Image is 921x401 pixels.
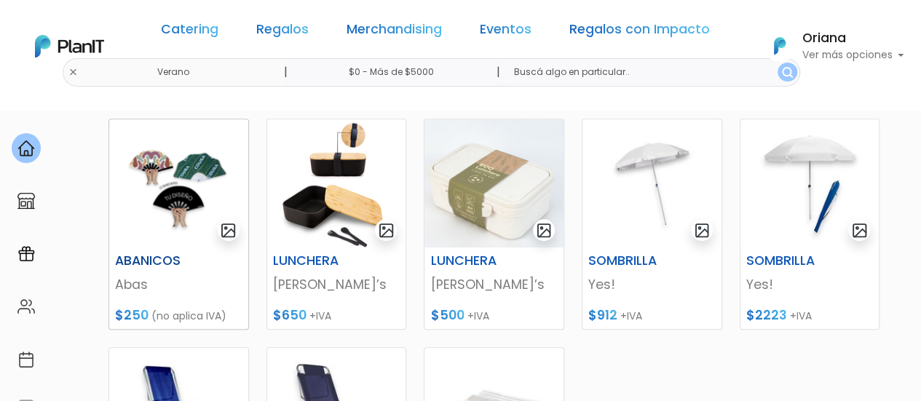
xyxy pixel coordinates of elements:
span: +IVA [620,309,642,323]
img: marketplace-4ceaa7011d94191e9ded77b95e3339b90024bf715f7c57f8cf31f2d8c509eaba.svg [17,192,35,210]
img: thumb_2000___2000-Photoroom__23_.jpg [740,119,880,247]
a: gallery-light SOMBRILLA Yes! $912 +IVA [582,119,722,330]
img: thumb_Captura_de_pantalla_2025-09-23_102305.png [109,119,248,247]
p: Yes! [588,275,716,294]
h6: LUNCHERA [422,253,518,269]
img: gallery-light [536,222,553,239]
img: people-662611757002400ad9ed0e3c099ab2801c6687ba6c219adb57efc949bc21e19d.svg [17,298,35,315]
img: thumb_17057.jpg [424,119,564,247]
img: search_button-432b6d5273f82d61273b3651a40e1bd1b912527efae98b1b7a1b2c0702e16a8d.svg [782,67,793,78]
p: Abas [115,275,242,294]
img: close-6986928ebcb1d6c9903e3b54e860dbc4d054630f23adef3a32610726dff6a82b.svg [68,68,78,77]
img: PlanIt Logo [764,30,796,62]
h6: ABANICOS [106,253,202,269]
img: campaigns-02234683943229c281be62815700db0a1741e53638e28bf9629b52c665b00959.svg [17,245,35,263]
div: ¿Necesitás ayuda? [75,14,210,42]
img: gallery-light [378,222,395,239]
p: [PERSON_NAME]’s [430,275,558,294]
a: Merchandising [347,23,442,41]
a: Regalos [256,23,309,41]
button: PlanIt Logo Oriana Ver más opciones [755,27,904,65]
h6: SOMBRILLA [738,253,834,269]
span: $2223 [746,306,787,324]
span: $250 [115,306,149,324]
p: Yes! [746,275,874,294]
span: $500 [430,306,464,324]
img: thumb_2000___2000-Photoroom__22_.jpg [582,119,722,247]
p: | [284,63,288,81]
span: $912 [588,306,617,324]
h6: LUNCHERA [264,253,360,269]
a: Catering [161,23,218,41]
span: +IVA [309,309,331,323]
input: Buscá algo en particular.. [502,58,800,87]
span: +IVA [790,309,812,323]
h6: Oriana [802,32,904,45]
p: Ver más opciones [802,50,904,60]
p: | [497,63,500,81]
a: gallery-light LUNCHERA [PERSON_NAME]’s $650 +IVA [266,119,407,330]
img: thumb_16872_lunchera.JPG [267,119,406,247]
a: gallery-light ABANICOS Abas $250 (no aplica IVA) [108,119,249,330]
p: [PERSON_NAME]’s [273,275,400,294]
a: gallery-light SOMBRILLA Yes! $2223 +IVA [740,119,880,330]
img: PlanIt Logo [35,35,104,57]
img: gallery-light [694,222,711,239]
span: +IVA [467,309,489,323]
img: home-e721727adea9d79c4d83392d1f703f7f8bce08238fde08b1acbfd93340b81755.svg [17,140,35,157]
img: gallery-light [220,222,237,239]
a: Eventos [480,23,531,41]
span: (no aplica IVA) [151,309,226,323]
h6: SOMBRILLA [580,253,676,269]
img: calendar-87d922413cdce8b2cf7b7f5f62616a5cf9e4887200fb71536465627b3292af00.svg [17,351,35,368]
a: gallery-light LUNCHERA [PERSON_NAME]’s $500 +IVA [424,119,564,330]
span: $650 [273,306,307,324]
img: gallery-light [851,222,868,239]
a: Regalos con Impacto [569,23,710,41]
